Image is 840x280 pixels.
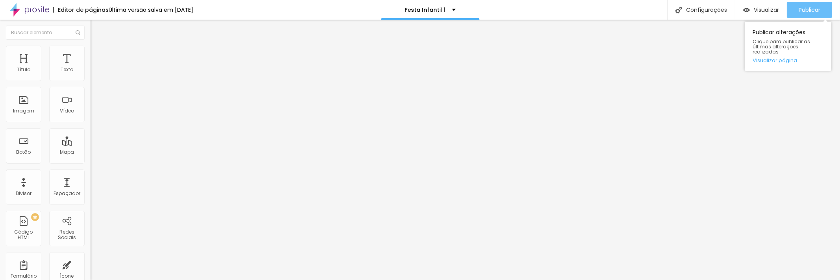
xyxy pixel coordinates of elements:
[15,228,33,241] font: Código HTML
[109,6,193,14] font: Última versão salva em [DATE]
[6,26,85,40] input: Buscar elemento
[405,6,446,14] font: Festa Infantil 1
[58,228,76,241] font: Redes Sociais
[91,20,840,280] iframe: Editor
[16,190,31,197] font: Divisor
[58,6,109,14] font: Editor de páginas
[60,149,74,155] font: Mapa
[60,107,74,114] font: Vídeo
[753,57,797,64] font: Visualizar página
[675,7,682,13] img: Ícone
[13,107,34,114] font: Imagem
[60,273,74,279] font: Ícone
[753,38,810,55] font: Clique para publicar as últimas alterações realizadas
[54,190,80,197] font: Espaçador
[743,7,750,13] img: view-1.svg
[754,6,779,14] font: Visualizar
[11,273,37,279] font: Formulário
[753,58,823,63] a: Visualizar página
[76,30,80,35] img: Ícone
[735,2,787,18] button: Visualizar
[17,149,31,155] font: Botão
[799,6,820,14] font: Publicar
[787,2,832,18] button: Publicar
[686,6,727,14] font: Configurações
[61,66,73,73] font: Texto
[753,28,805,36] font: Publicar alterações
[17,66,30,73] font: Título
